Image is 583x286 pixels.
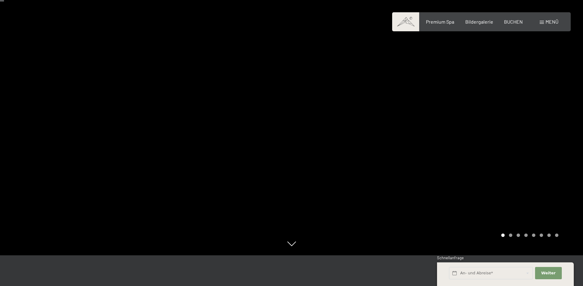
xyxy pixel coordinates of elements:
span: Weiter [541,270,556,276]
span: Schnellanfrage [437,255,464,260]
div: Carousel Page 2 [509,234,512,237]
div: Carousel Page 5 [532,234,535,237]
div: Carousel Page 6 [540,234,543,237]
a: Premium Spa [426,19,454,25]
div: Carousel Pagination [499,234,558,237]
div: Carousel Page 3 [517,234,520,237]
span: Menü [546,19,558,25]
div: Carousel Page 4 [524,234,528,237]
a: Bildergalerie [465,19,493,25]
div: Carousel Page 8 [555,234,558,237]
div: Carousel Page 1 (Current Slide) [501,234,505,237]
a: BUCHEN [504,19,523,25]
button: Weiter [535,267,561,280]
div: Carousel Page 7 [547,234,551,237]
